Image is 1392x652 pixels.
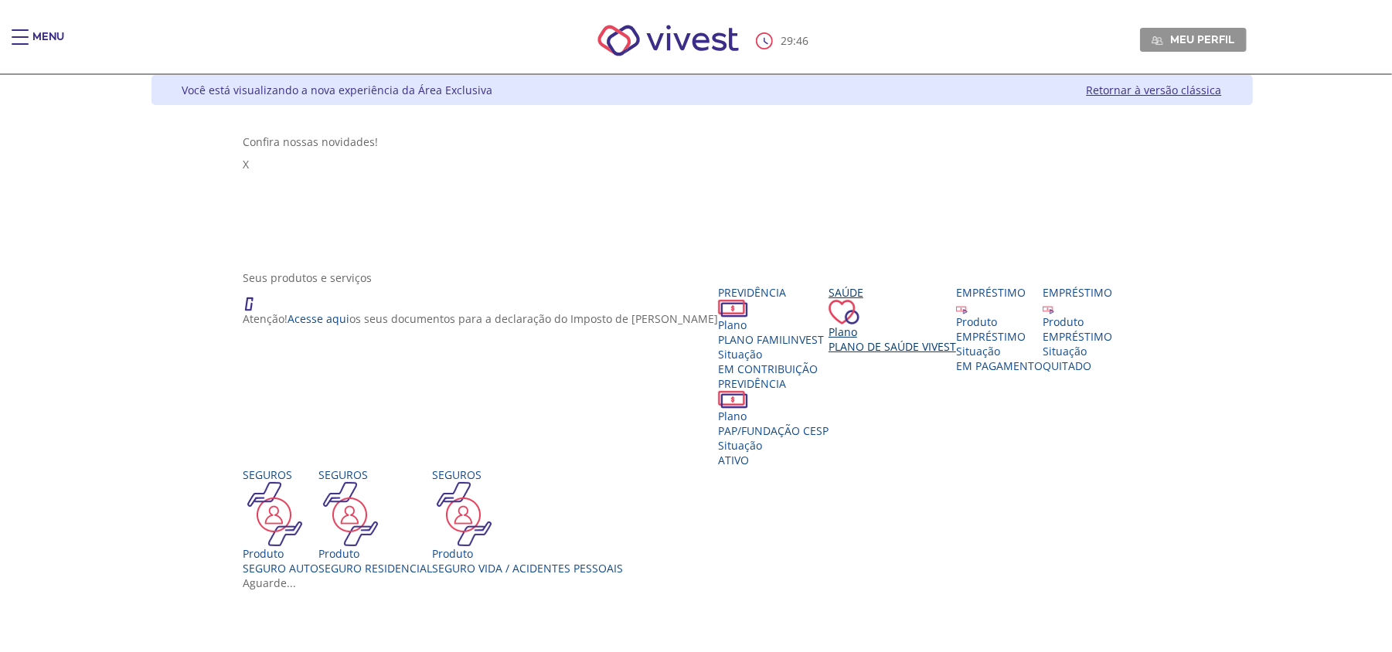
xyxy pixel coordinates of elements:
[318,482,383,546] img: ico_seguros.png
[432,467,623,576] a: Seguros Produto Seguro Vida / Acidentes Pessoais
[718,423,829,438] span: PAP/FUNDAÇÃO CESP
[718,376,829,467] a: Previdência PlanoPAP/FUNDAÇÃO CESP SituaçãoAtivo
[956,329,1043,344] div: EMPRÉSTIMO
[243,157,249,171] span: X
[288,311,349,326] a: Acesse aqui
[1043,344,1112,358] div: Situação
[1170,32,1234,46] span: Meu perfil
[956,285,1043,300] div: Empréstimo
[243,270,1161,590] section: <span lang="en" dir="ltr">ProdutosCard</span>
[796,33,808,48] span: 46
[243,467,318,576] a: Seguros Produto SEGURO AUTO
[318,546,432,561] div: Produto
[718,438,829,453] div: Situação
[243,482,307,546] img: ico_seguros.png
[1043,285,1112,373] a: Empréstimo Produto EMPRÉSTIMO Situação QUITADO
[1140,28,1247,51] a: Meu perfil
[1152,35,1163,46] img: Meu perfil
[1043,285,1112,300] div: Empréstimo
[318,561,432,576] div: SEGURO RESIDENCIAL
[432,467,623,482] div: Seguros
[718,409,829,423] div: Plano
[756,32,812,49] div: :
[956,344,1043,358] div: Situação
[829,300,859,324] img: ico_coracao.png
[243,134,1161,149] div: Confira nossas novidades!
[182,83,493,97] div: Você está visualizando a nova experiência da Área Exclusiva
[718,362,818,376] span: EM CONTRIBUIÇÃO
[243,561,318,576] div: SEGURO AUTO
[718,376,829,391] div: Previdência
[243,546,318,561] div: Produto
[718,391,748,409] img: ico_dinheiro.png
[243,311,718,326] p: Atenção! os seus documentos para a declaração do Imposto de [PERSON_NAME]
[243,285,269,311] img: ico_atencao.png
[432,546,623,561] div: Produto
[1043,314,1112,329] div: Produto
[243,134,1161,255] section: <span lang="pt-BR" dir="ltr">Visualizador do Conteúdo da Web</span> 1
[318,467,432,576] a: Seguros Produto SEGURO RESIDENCIAL
[956,358,1043,373] span: EM PAGAMENTO
[243,467,318,482] div: Seguros
[829,285,956,300] div: Saúde
[718,285,829,376] a: Previdência PlanoPLANO FAMILINVEST SituaçãoEM CONTRIBUIÇÃO
[32,29,64,60] div: Menu
[718,332,824,347] span: PLANO FAMILINVEST
[718,285,829,300] div: Previdência
[1087,83,1222,97] a: Retornar à versão clássica
[956,285,1043,373] a: Empréstimo Produto EMPRÉSTIMO Situação EM PAGAMENTO
[432,482,496,546] img: ico_seguros.png
[718,453,749,467] span: Ativo
[1043,329,1112,344] div: EMPRÉSTIMO
[781,33,793,48] span: 29
[718,300,748,318] img: ico_dinheiro.png
[718,347,829,362] div: Situação
[829,324,956,339] div: Plano
[580,8,756,73] img: Vivest
[243,576,1161,590] div: Aguarde...
[829,339,956,354] span: Plano de Saúde VIVEST
[956,314,1043,329] div: Produto
[1043,303,1054,314] img: ico_emprestimo.svg
[956,303,968,314] img: ico_emprestimo.svg
[318,467,432,482] div: Seguros
[829,285,956,354] a: Saúde PlanoPlano de Saúde VIVEST
[243,270,1161,285] div: Seus produtos e serviços
[718,318,829,332] div: Plano
[1043,358,1091,373] span: QUITADO
[432,561,623,576] div: Seguro Vida / Acidentes Pessoais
